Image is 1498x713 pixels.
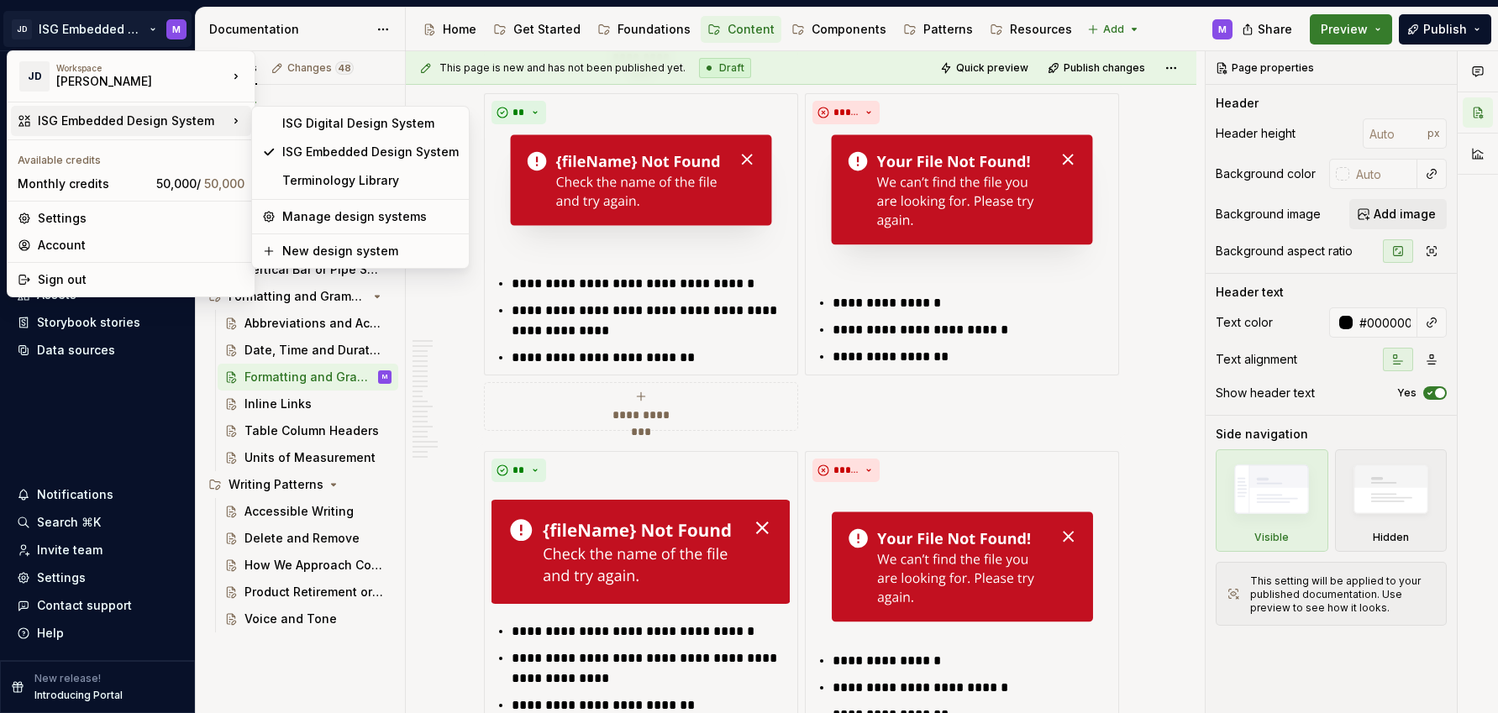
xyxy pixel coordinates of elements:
[18,176,150,192] div: Monthly credits
[19,61,50,92] div: JD
[56,73,199,90] div: [PERSON_NAME]
[56,63,228,73] div: Workspace
[11,144,251,170] div: Available credits
[282,243,459,260] div: New design system
[282,172,459,189] div: Terminology Library
[282,144,459,160] div: ISG Embedded Design System
[282,115,459,132] div: ISG Digital Design System
[156,176,244,191] span: 50,000 /
[204,176,244,191] span: 50,000
[282,208,459,225] div: Manage design systems
[38,237,244,254] div: Account
[38,271,244,288] div: Sign out
[38,210,244,227] div: Settings
[38,113,228,129] div: ISG Embedded Design System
